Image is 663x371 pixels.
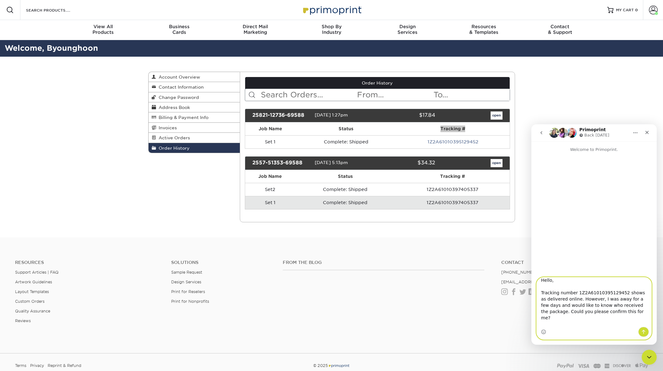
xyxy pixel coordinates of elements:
th: Tracking # [395,170,510,183]
a: Quality Assurance [15,309,50,313]
span: Change Password [156,95,199,100]
span: Address Book [156,105,190,110]
a: View AllProducts [65,20,141,40]
a: Artwork Guidelines [15,280,52,284]
a: Design Services [171,280,201,284]
div: & Templates [446,24,522,35]
span: Contact [522,24,598,29]
a: Direct MailMarketing [217,20,293,40]
a: 1Z2A61010395129452 [428,139,478,144]
span: Business [141,24,217,29]
span: 0 [635,8,638,12]
a: Print for Nonprofits [171,299,209,304]
a: Active Orders [149,133,240,143]
div: 2557-51353-69588 [248,159,315,167]
td: Set 1 [245,135,296,148]
th: Job Name [245,170,295,183]
td: 1Z2A61010397405337 [395,183,510,196]
span: View All [65,24,141,29]
span: Billing & Payment Info [156,115,208,120]
a: Contact [501,260,648,265]
a: Change Password [149,92,240,102]
iframe: Intercom live chat [642,350,657,365]
span: [DATE] 1:27pm [315,112,348,117]
iframe: Intercom live chat [531,124,657,345]
span: Invoices [156,125,177,130]
h4: Solutions [171,260,273,265]
th: Tracking # [396,122,509,135]
a: open [491,111,503,120]
a: Order History [149,143,240,153]
a: Contact& Support [522,20,598,40]
span: Active Orders [156,135,190,140]
a: Sample Request [171,270,202,275]
th: Job Name [245,122,296,135]
span: MY CART [616,8,634,13]
input: Search Orders... [260,89,356,101]
a: Account Overview [149,72,240,82]
div: Marketing [217,24,293,35]
td: Complete: Shipped [295,196,395,209]
a: Billing & Payment Info [149,112,240,122]
input: To... [433,89,509,101]
span: Account Overview [156,75,200,80]
a: Invoices [149,123,240,133]
td: 1Z2A61010397405337 [395,196,510,209]
span: Order History [156,146,190,151]
div: © 2025 [224,361,439,370]
img: Primoprint [328,363,350,368]
a: DesignServices [370,20,446,40]
div: Cards [141,24,217,35]
span: [DATE] 5:13pm [315,160,348,165]
a: BusinessCards [141,20,217,40]
a: Reviews [15,318,31,323]
span: Shop By [293,24,370,29]
div: $17.84 [373,111,440,120]
a: open [491,159,503,167]
td: Complete: Shipped [295,183,395,196]
span: Contact Information [156,85,204,90]
a: Order History [245,77,510,89]
div: Services [370,24,446,35]
th: Status [296,122,397,135]
span: Design [370,24,446,29]
a: Support Articles | FAQ [15,270,59,275]
a: [PHONE_NUMBER] [501,270,540,275]
td: Set 1 [245,196,295,209]
a: Print for Resellers [171,289,205,294]
a: Shop ByIndustry [293,20,370,40]
span: Direct Mail [217,24,293,29]
a: Resources& Templates [446,20,522,40]
a: Custom Orders [15,299,45,304]
a: Reprint & Refund [48,361,81,370]
a: [EMAIL_ADDRESS][DOMAIN_NAME] [501,280,576,284]
span: Resources [446,24,522,29]
img: Primoprint [300,3,363,17]
div: & Support [522,24,598,35]
h4: From the Blog [283,260,484,265]
a: Layout Templates [15,289,49,294]
div: Products [65,24,141,35]
input: From... [356,89,433,101]
div: 25821-12736-69588 [248,111,315,120]
div: $34.32 [373,159,440,167]
td: Set2 [245,183,295,196]
a: Address Book [149,102,240,112]
div: Industry [293,24,370,35]
th: Status [295,170,395,183]
h4: Resources [15,260,162,265]
input: SEARCH PRODUCTS..... [25,6,87,14]
td: Complete: Shipped [296,135,397,148]
a: Contact Information [149,82,240,92]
